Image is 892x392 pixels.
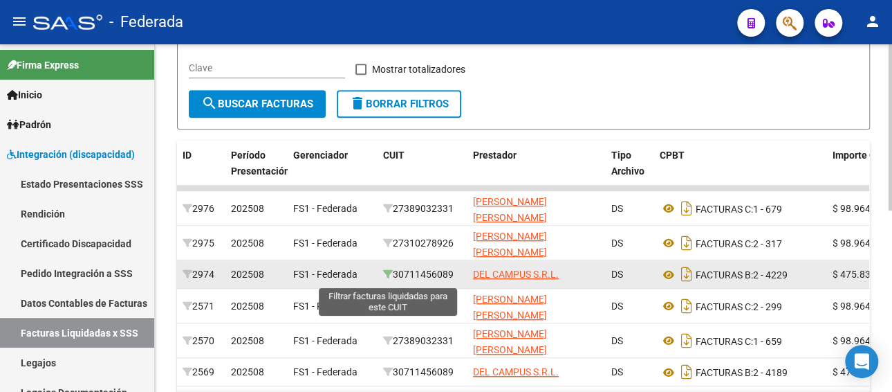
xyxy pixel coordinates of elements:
[183,364,220,380] div: 2569
[7,57,79,73] span: Firma Express
[231,150,290,177] span: Período Presentación
[833,269,889,280] span: $ 475.830,36
[183,299,220,314] div: 2571
[231,238,264,249] span: 202508
[293,366,357,377] span: FS1 - Federada
[864,13,881,30] mat-icon: person
[696,335,753,346] span: FACTURAS C:
[183,150,192,161] span: ID
[293,301,357,312] span: FS1 - Federada
[696,203,753,214] span: FACTURAS C:
[183,267,220,283] div: 2974
[231,203,264,214] span: 202508
[7,87,42,103] span: Inicio
[654,141,827,202] datatable-header-cell: CPBT
[473,150,517,161] span: Prestador
[660,150,685,161] span: CPBT
[473,328,547,355] span: [PERSON_NAME] [PERSON_NAME]
[231,335,264,346] span: 202508
[293,238,357,249] span: FS1 - Federada
[337,90,461,118] button: Borrar Filtros
[349,95,366,112] mat-icon: delete
[833,301,884,312] span: $ 98.964,88
[473,269,559,280] span: DEL CAMPUS S.R.L.
[372,61,465,78] span: Mostrar totalizadores
[383,150,405,161] span: CUIT
[611,301,623,312] span: DS
[611,203,623,214] span: DS
[189,90,326,118] button: Buscar Facturas
[201,95,218,112] mat-icon: search
[378,141,467,202] datatable-header-cell: CUIT
[606,141,654,202] datatable-header-cell: Tipo Archivo
[231,301,264,312] span: 202508
[696,367,753,378] span: FACTURAS B:
[696,238,753,249] span: FACTURAS C:
[383,235,462,251] div: 27310278926
[611,150,644,177] span: Tipo Archivo
[660,263,821,285] div: 2 - 4229
[183,201,220,217] div: 2976
[183,235,220,251] div: 2975
[231,269,264,280] span: 202508
[293,269,357,280] span: FS1 - Federada
[660,330,821,352] div: 1 - 659
[696,269,753,280] span: FACTURAS B:
[611,366,623,377] span: DS
[473,366,559,377] span: DEL CAMPUS S.R.L.
[660,295,821,317] div: 2 - 299
[293,203,357,214] span: FS1 - Federada
[288,141,378,202] datatable-header-cell: Gerenciador
[293,335,357,346] span: FS1 - Federada
[383,201,462,217] div: 27389032331
[611,238,623,249] span: DS
[833,238,884,249] span: $ 98.964,88
[383,333,462,349] div: 27389032331
[383,299,462,314] div: 27310278926
[833,203,884,214] span: $ 98.964,88
[678,330,696,352] i: Descargar documento
[473,231,547,258] span: [PERSON_NAME] [PERSON_NAME]
[696,301,753,312] span: FACTURAS C:
[611,269,623,280] span: DS
[225,141,288,202] datatable-header-cell: Período Presentación
[845,345,878,378] div: Open Intercom Messenger
[109,7,183,37] span: - Federada
[678,263,696,285] i: Descargar documento
[678,361,696,383] i: Descargar documento
[383,364,462,380] div: 30711456089
[660,197,821,220] div: 1 - 679
[678,295,696,317] i: Descargar documento
[473,294,547,321] span: [PERSON_NAME] [PERSON_NAME]
[7,117,51,132] span: Padrón
[7,147,135,162] span: Integración (discapacidad)
[660,361,821,383] div: 2 - 4189
[293,150,348,161] span: Gerenciador
[611,335,623,346] span: DS
[678,232,696,254] i: Descargar documento
[833,335,884,346] span: $ 98.964,88
[177,141,225,202] datatable-header-cell: ID
[201,98,313,110] span: Buscar Facturas
[467,141,606,202] datatable-header-cell: Prestador
[349,98,449,110] span: Borrar Filtros
[183,333,220,349] div: 2570
[11,13,28,30] mat-icon: menu
[660,232,821,254] div: 2 - 317
[383,267,462,283] div: 30711456089
[833,366,889,377] span: $ 475.830,36
[231,366,264,377] span: 202508
[473,196,547,223] span: [PERSON_NAME] [PERSON_NAME]
[678,197,696,220] i: Descargar documento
